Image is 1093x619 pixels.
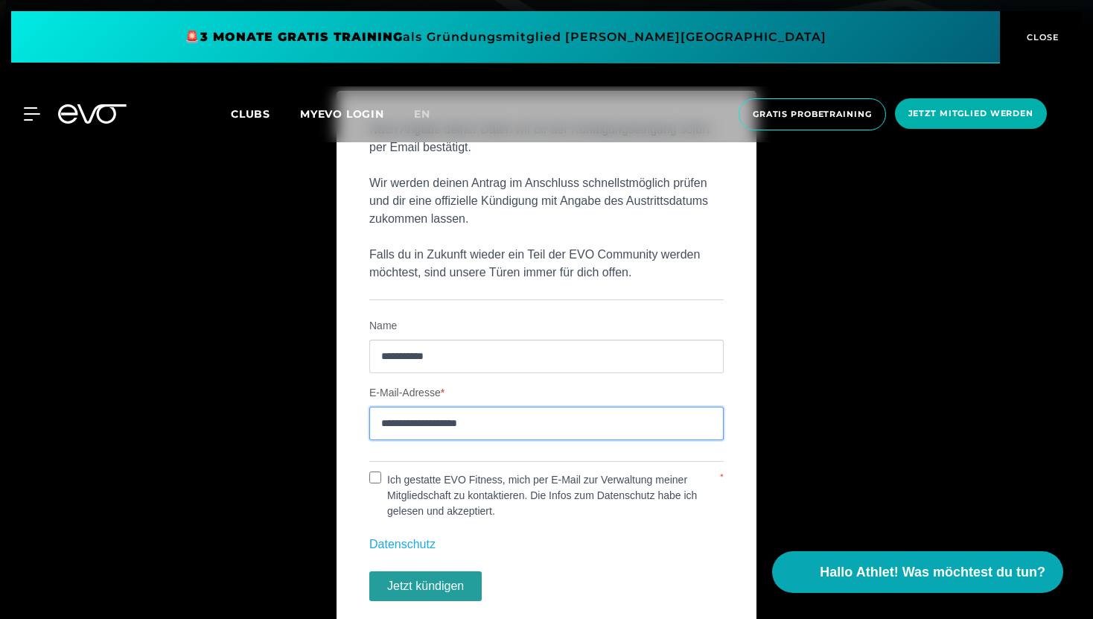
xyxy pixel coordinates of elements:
[231,107,270,121] span: Clubs
[414,106,448,123] a: en
[753,108,872,121] span: Gratis Probetraining
[381,472,718,519] label: Ich gestatte EVO Fitness, mich per E-Mail zur Verwaltung meiner Mitgliedschaft zu kontaktieren. D...
[772,551,1063,593] button: Hallo Athlet! Was möchtest du tun?
[369,121,724,282] p: Nach Angabe deiner Daten wir dir der Kündigungseingang sofort per Email bestätigt. Wir werden dei...
[734,98,890,130] a: Gratis Probetraining
[231,107,300,121] a: Clubs
[300,107,384,121] a: MYEVO LOGIN
[369,571,482,601] button: Jetzt kündigen
[890,98,1051,130] a: Jetzt Mitglied werden
[369,407,724,440] input: E-Mail-Adresse
[414,107,430,121] span: en
[1023,31,1059,44] span: CLOSE
[820,562,1045,583] span: Hallo Athlet! Was möchtest du tun?
[369,318,724,334] label: Name
[369,538,436,550] a: Datenschutz
[1000,11,1082,63] button: CLOSE
[369,385,724,401] label: E-Mail-Adresse
[908,107,1033,120] span: Jetzt Mitglied werden
[369,340,724,373] input: Name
